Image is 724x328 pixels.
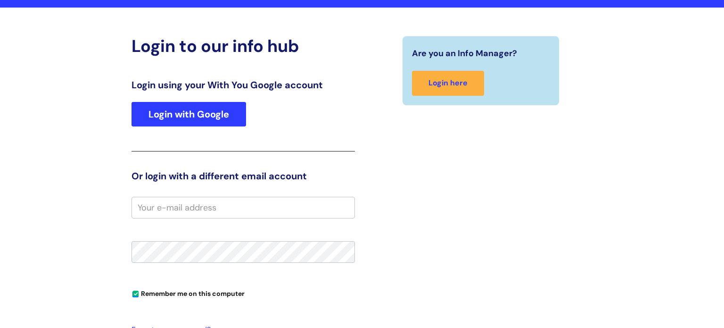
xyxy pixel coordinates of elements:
h3: Or login with a different email account [132,170,355,182]
label: Remember me on this computer [132,287,245,298]
a: Login here [412,71,484,96]
span: Are you an Info Manager? [412,46,517,61]
div: You can uncheck this option if you're logging in from a shared device [132,286,355,301]
input: Remember me on this computer [132,291,139,297]
input: Your e-mail address [132,197,355,219]
a: Login with Google [132,102,246,126]
h2: Login to our info hub [132,36,355,56]
h3: Login using your With You Google account [132,79,355,91]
